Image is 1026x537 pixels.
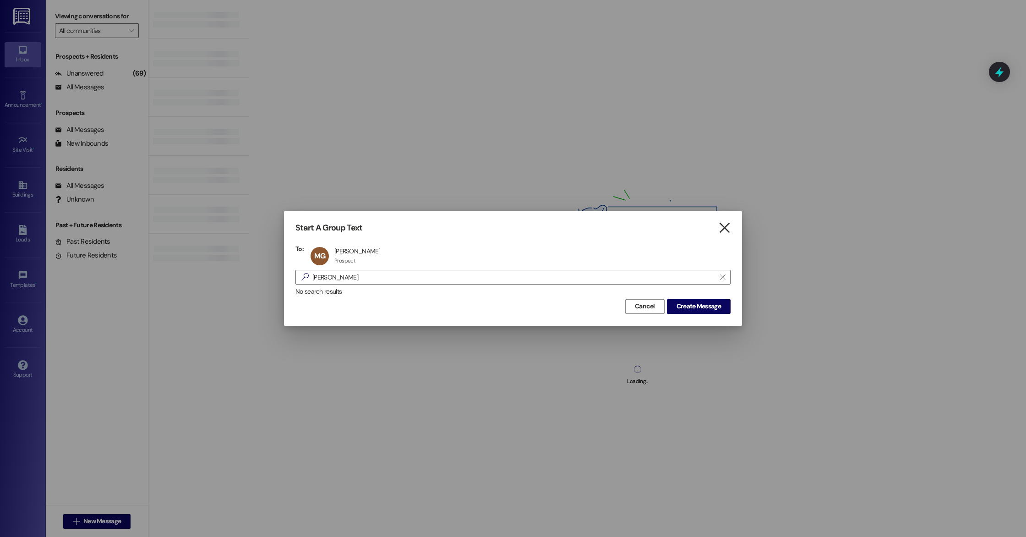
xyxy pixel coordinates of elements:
button: Create Message [667,299,731,314]
i:  [718,223,731,233]
button: Clear text [715,270,730,284]
button: Cancel [625,299,665,314]
div: [PERSON_NAME] [334,247,380,255]
i:  [298,272,312,282]
span: Create Message [677,301,721,311]
span: MG [314,251,325,261]
span: Cancel [635,301,655,311]
input: Search for any contact or apartment [312,271,715,284]
i:  [720,274,725,281]
div: Prospect [334,257,355,264]
h3: To: [295,245,304,253]
h3: Start A Group Text [295,223,362,233]
div: No search results [295,287,731,296]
